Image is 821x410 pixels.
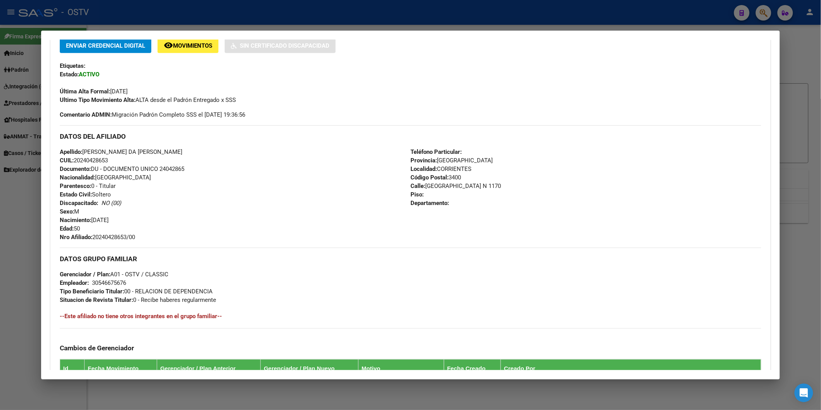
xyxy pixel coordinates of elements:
[164,41,173,50] mat-icon: remove_red_eye
[444,359,501,377] th: Fecha Creado
[60,255,761,263] h3: DATOS GRUPO FAMILIAR
[60,208,74,215] strong: Sexo:
[60,88,110,95] strong: Última Alta Formal:
[359,359,444,377] th: Motivo
[60,38,151,53] button: Enviar Credencial Digital
[410,165,471,172] span: CORRIENTES
[60,217,91,224] strong: Nacimiento:
[60,88,128,95] span: [DATE]
[60,225,80,232] span: 50
[173,43,212,50] span: Movimientos
[60,200,98,207] strong: Discapacitado:
[410,191,424,198] strong: Piso:
[60,191,111,198] span: Soltero
[60,225,74,232] strong: Edad:
[60,110,245,119] span: Migración Padrón Completo SSS el [DATE] 19:36:56
[225,38,336,53] button: Sin Certificado Discapacidad
[60,174,95,181] strong: Nacionalidad:
[60,279,89,286] strong: Empleador:
[60,296,133,303] strong: Situacion de Revista Titular:
[101,200,121,207] i: NO (00)
[79,71,99,78] strong: ACTIVO
[410,165,437,172] strong: Localidad:
[60,174,151,181] span: [GEOGRAPHIC_DATA]
[60,148,82,155] strong: Apellido:
[66,43,145,50] span: Enviar Credencial Digital
[157,359,261,377] th: Gerenciador / Plan Anterior
[410,174,461,181] span: 3400
[60,62,85,69] strong: Etiquetas:
[410,148,462,155] strong: Teléfono Particular:
[60,288,213,295] span: 00 - RELACION DE DEPENDENCIA
[60,191,92,198] strong: Estado Civil:
[60,165,184,172] span: DU - DOCUMENTO UNICO 24042865
[60,71,79,78] strong: Estado:
[410,200,449,207] strong: Departamento:
[60,312,761,320] h4: --Este afiliado no tiene otros integrantes en el grupo familiar--
[60,183,91,189] strong: Parentesco:
[240,43,329,50] span: Sin Certificado Discapacidad
[501,359,761,377] th: Creado Por
[410,157,437,164] strong: Provincia:
[60,157,108,164] span: 20240428653
[92,279,126,287] div: 30546675676
[60,96,135,103] strong: Ultimo Tipo Movimiento Alta:
[60,359,85,377] th: Id
[85,359,157,377] th: Fecha Movimiento
[60,234,135,241] span: 20240428653/00
[60,217,109,224] span: [DATE]
[60,148,182,155] span: [PERSON_NAME] DA [PERSON_NAME]
[410,183,425,189] strong: Calle:
[60,208,79,215] span: M
[60,183,116,189] span: 0 - Titular
[60,296,216,303] span: 0 - Recibe haberes regularmente
[60,157,74,164] strong: CUIL:
[60,288,124,295] strong: Tipo Beneficiario Titular:
[410,174,449,181] strong: Código Postal:
[60,96,236,103] span: ALTA desde el Padrón Entregado x SSS
[60,344,761,352] h3: Cambios de Gerenciador
[158,38,218,53] button: Movimientos
[60,165,91,172] strong: Documento:
[410,183,501,189] span: [GEOGRAPHIC_DATA] N 1170
[60,271,168,278] span: A01 - OSTV / CLASSIC
[60,132,761,141] h3: DATOS DEL AFILIADO
[60,271,110,278] strong: Gerenciador / Plan:
[410,157,493,164] span: [GEOGRAPHIC_DATA]
[261,359,359,377] th: Gerenciador / Plan Nuevo
[795,384,813,402] div: Open Intercom Messenger
[60,234,92,241] strong: Nro Afiliado:
[60,111,112,118] strong: Comentario ADMIN:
